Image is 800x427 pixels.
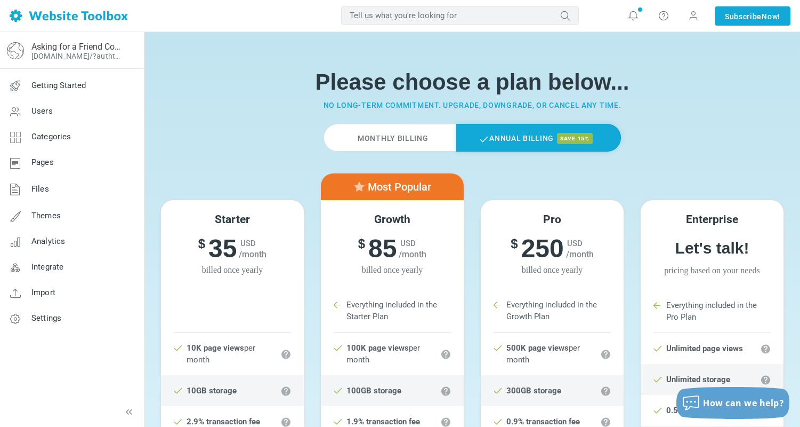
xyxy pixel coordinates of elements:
[346,386,401,396] strong: 100GB storage
[481,333,624,375] li: per month
[321,333,464,375] li: per month
[321,233,464,264] h6: 85
[187,343,244,353] strong: 10K page views
[31,236,65,246] span: Analytics
[187,417,260,426] strong: 2.9% transaction fee
[641,213,783,226] h5: Enterprise
[161,264,304,276] span: billed once yearly
[161,213,304,226] h5: Starter
[334,289,451,333] li: Everything included in the Starter Plan
[456,124,621,152] label: Annual Billing
[198,233,208,254] sup: $
[641,264,783,277] span: Pricing based on your needs
[31,157,54,167] span: Pages
[324,124,456,152] label: Monthly Billing
[240,239,256,248] span: USD
[481,233,624,264] h6: 250
[676,387,789,419] button: How can we help?
[31,313,61,323] span: Settings
[31,52,124,60] a: [DOMAIN_NAME]/?authtoken=3d75af1ddb21f613f7e5a65c8b386214&rememberMe=1
[31,42,124,52] a: Asking for a Friend Community Chat
[400,239,416,248] span: USD
[174,301,291,333] li: Starter Plan
[481,213,624,226] h5: Pro
[511,233,521,254] sup: $
[506,417,580,426] strong: 0.9% transaction fee
[328,180,457,193] h5: Most Popular
[703,397,784,409] span: How can we help?
[481,264,624,276] span: billed once yearly
[666,406,740,415] strong: 0.5% transaction fee
[324,101,621,109] small: No long-term commitment. Upgrade, downgrade, or cancel any time.
[653,290,771,333] li: Everything included in the Pro Plan
[31,106,53,116] span: Users
[321,264,464,276] span: billed once yearly
[641,239,783,258] h6: Let's talk!
[161,333,304,375] li: per month
[358,233,368,254] sup: $
[346,343,409,353] strong: 100K page views
[762,11,780,22] span: Now!
[557,133,593,144] span: save 15%
[567,239,583,248] span: USD
[31,132,71,141] span: Categories
[31,288,55,297] span: Import
[31,262,63,272] span: Integrate
[346,417,420,426] strong: 1.9% transaction fee
[506,343,569,353] strong: 500K page views
[566,249,594,259] span: /month
[321,213,464,226] h5: Growth
[7,42,24,59] img: globe-icon.png
[506,386,561,396] strong: 300GB storage
[187,386,237,396] strong: 10GB storage
[341,6,579,25] input: Tell us what you're looking for
[152,69,792,96] h1: Please choose a plan below...
[494,289,611,333] li: Everything included in the Growth Plan
[31,211,61,220] span: Themes
[399,249,426,259] span: /month
[161,233,304,264] h6: 35
[666,375,730,384] strong: Unlimited storage
[31,81,86,90] span: Getting Started
[31,184,49,194] span: Files
[666,344,743,353] strong: Unlimited page views
[239,249,266,259] span: /month
[715,6,790,26] a: SubscribeNow!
